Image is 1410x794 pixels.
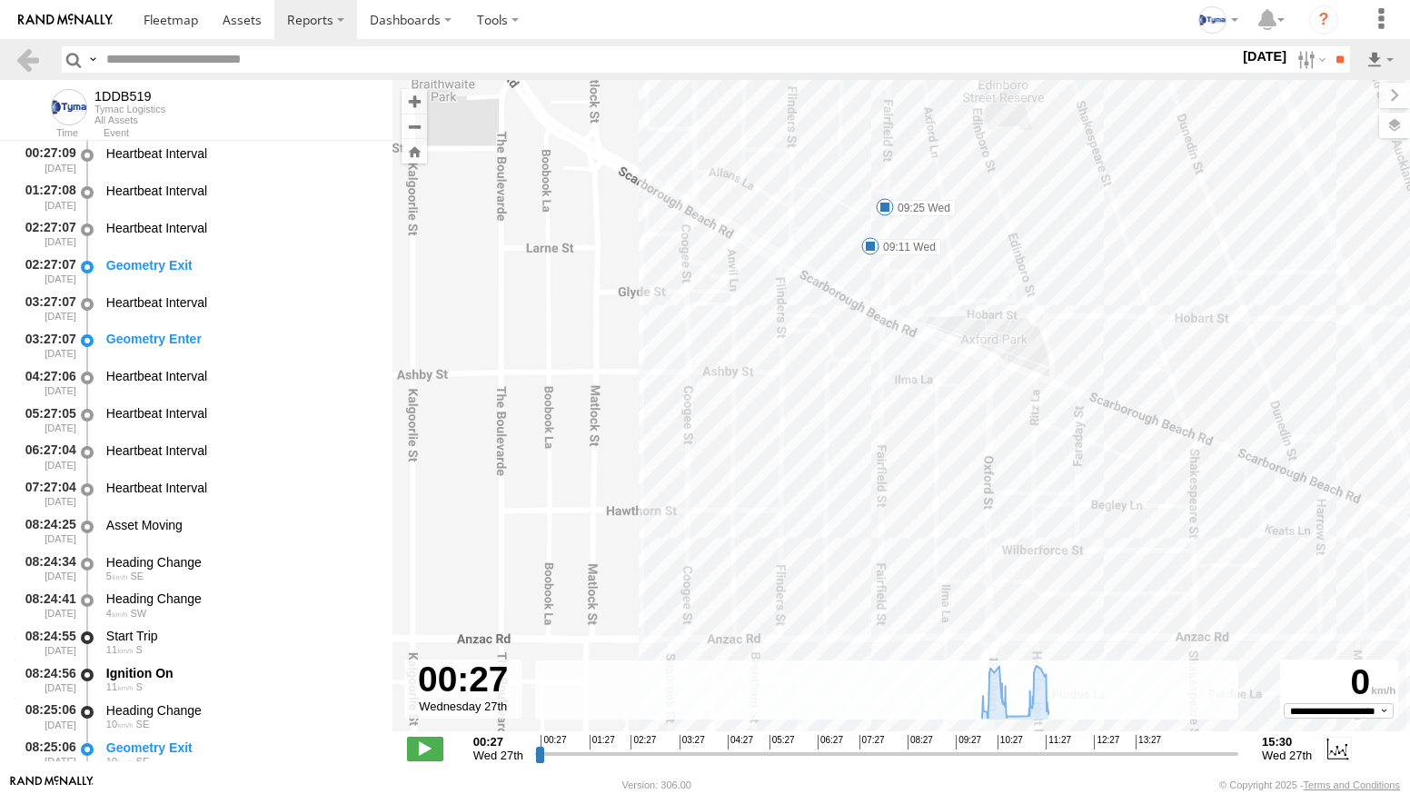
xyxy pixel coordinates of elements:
a: Visit our Website [10,776,94,794]
div: 07:27:04 [DATE] [15,477,78,511]
div: 00:27:09 [DATE] [15,143,78,176]
span: 10 [106,756,134,767]
div: Gray Wiltshire [1192,6,1245,34]
div: Heartbeat Interval [106,480,375,496]
div: 08:24:34 [DATE] [15,551,78,585]
div: 04:27:06 [DATE] [15,365,78,399]
div: 08:24:25 [DATE] [15,514,78,548]
span: 04:27 [728,735,753,749]
button: Zoom Home [402,139,427,164]
div: © Copyright 2025 - [1219,779,1400,790]
span: 10:27 [998,735,1023,749]
span: Heading: 135 [130,571,144,581]
div: Geometry Exit [106,739,375,756]
div: 0 [1283,662,1395,702]
div: Ignition On [106,665,375,681]
span: 5 [106,571,128,581]
span: 09:27 [956,735,981,749]
span: 05:27 [770,735,795,749]
div: Heartbeat Interval [106,405,375,422]
img: rand-logo.svg [18,14,113,26]
label: 09:11 Wed [870,239,941,255]
i: ? [1309,5,1338,35]
div: Asset Moving [106,517,375,533]
span: 11 [106,644,134,655]
div: All Assets [94,114,165,125]
span: 12:27 [1094,735,1119,749]
button: Zoom out [402,114,427,139]
span: 4 [106,608,128,619]
div: Heartbeat Interval [106,368,375,384]
button: Zoom in [402,89,427,114]
div: 08:25:06 [DATE] [15,737,78,770]
div: 03:27:07 [DATE] [15,292,78,325]
span: 11:27 [1046,735,1071,749]
span: Wed 27th Aug 2025 [1262,749,1312,762]
label: [DATE] [1239,46,1290,66]
span: 06:27 [818,735,843,749]
label: Export results as... [1365,46,1395,73]
span: Heading: 180 [136,644,143,655]
span: 02:27 [631,735,656,749]
span: 13:27 [1136,735,1161,749]
div: 02:27:07 [DATE] [15,217,78,251]
span: 10 [106,719,134,729]
span: 07:27 [859,735,885,749]
div: 08:25:06 [DATE] [15,700,78,733]
span: 00:27 [541,735,566,749]
div: Heartbeat Interval [106,183,375,199]
span: 01:27 [590,735,615,749]
div: Heartbeat Interval [106,220,375,236]
div: Geometry Exit [106,257,375,273]
div: Heartbeat Interval [106,145,375,162]
label: Search Query [85,46,100,73]
div: 02:27:07 [DATE] [15,254,78,288]
div: Heading Change [106,554,375,571]
div: 08:24:55 [DATE] [15,625,78,659]
div: 05:27:05 [DATE] [15,402,78,436]
strong: 00:27 [473,735,523,749]
div: Heartbeat Interval [106,442,375,459]
span: 08:27 [908,735,933,749]
div: 1DDB519 - View Asset History [94,89,165,104]
div: 06:27:04 [DATE] [15,440,78,473]
span: 11 [106,681,134,692]
div: 08:24:41 [DATE] [15,589,78,622]
span: 03:27 [680,735,705,749]
div: 03:27:07 [DATE] [15,329,78,362]
div: Tymac Logistics [94,104,165,114]
div: Geometry Enter [106,331,375,347]
a: Back to previous Page [15,46,41,73]
span: Heading: 208 [130,608,146,619]
label: Play/Stop [407,737,443,760]
div: Event [104,129,392,138]
span: Wed 27th Aug 2025 [473,749,523,762]
strong: 15:30 [1262,735,1312,749]
div: Start Trip [106,628,375,644]
div: Heartbeat Interval [106,294,375,311]
div: 01:27:08 [DATE] [15,180,78,213]
div: Time [15,129,78,138]
div: Heading Change [106,591,375,607]
a: Terms and Conditions [1304,779,1400,790]
div: Heading Change [106,702,375,719]
label: Search Filter Options [1290,46,1329,73]
span: Heading: 145 [136,756,150,767]
div: Version: 306.00 [622,779,691,790]
span: Heading: 180 [136,681,143,692]
div: 08:24:56 [DATE] [15,662,78,696]
span: Heading: 145 [136,719,150,729]
label: 09:25 Wed [885,200,956,216]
